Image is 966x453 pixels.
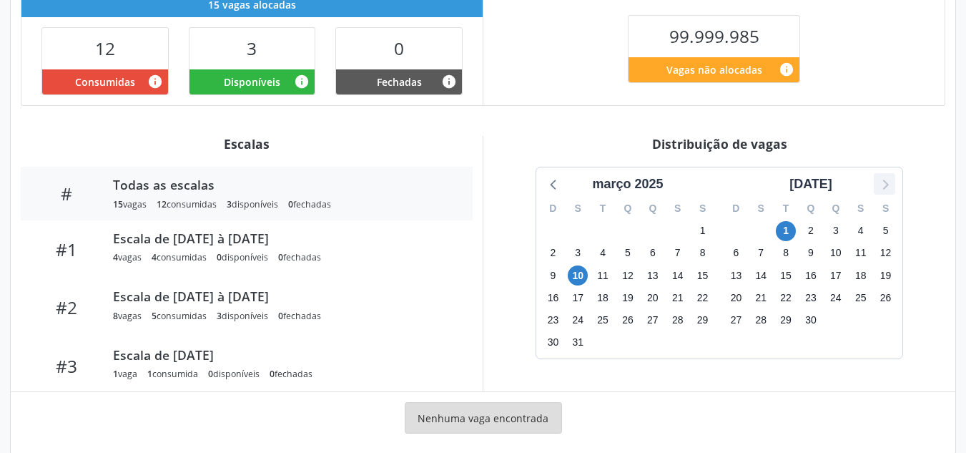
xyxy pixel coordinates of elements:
[586,175,669,194] div: março 2025
[157,198,167,210] span: 12
[152,310,157,322] span: 5
[21,136,473,152] div: Escalas
[31,183,103,204] div: #
[851,243,871,263] span: sexta-feira, 11 de abril de 2025
[568,266,588,286] span: segunda-feira, 10 de março de 2025
[724,198,749,220] div: D
[113,368,118,380] span: 1
[873,198,898,220] div: S
[227,198,278,210] div: disponíveis
[643,288,663,308] span: quinta-feira, 20 de março de 2025
[643,266,663,286] span: quinta-feira, 13 de março de 2025
[876,243,896,263] span: sábado, 12 de abril de 2025
[876,266,896,286] span: sábado, 19 de abril de 2025
[876,288,896,308] span: sábado, 26 de abril de 2025
[668,243,688,263] span: sexta-feira, 7 de março de 2025
[776,266,796,286] span: terça-feira, 15 de abril de 2025
[543,243,563,263] span: domingo, 2 de março de 2025
[851,266,871,286] span: sexta-feira, 18 de abril de 2025
[784,175,838,194] div: [DATE]
[278,251,321,263] div: fechadas
[774,198,799,220] div: T
[593,288,613,308] span: terça-feira, 18 de março de 2025
[113,310,142,322] div: vagas
[152,251,207,263] div: consumidas
[643,310,663,330] span: quinta-feira, 27 de março de 2025
[568,333,588,353] span: segunda-feira, 31 de março de 2025
[217,310,268,322] div: disponíveis
[568,310,588,330] span: segunda-feira, 24 de março de 2025
[113,230,453,246] div: Escala de [DATE] à [DATE]
[751,288,771,308] span: segunda-feira, 21 de abril de 2025
[543,333,563,353] span: domingo, 30 de março de 2025
[278,251,283,263] span: 0
[441,74,457,89] i: Vagas alocadas e sem marcações associadas que tiveram sua disponibilidade fechada
[776,243,796,263] span: terça-feira, 8 de abril de 2025
[377,74,422,89] span: Fechadas
[227,198,232,210] span: 3
[152,310,207,322] div: consumidas
[848,198,873,220] div: S
[618,266,638,286] span: quarta-feira, 12 de março de 2025
[566,198,591,220] div: S
[801,221,821,241] span: quarta-feira, 2 de abril de 2025
[668,266,688,286] span: sexta-feira, 14 de março de 2025
[152,251,157,263] span: 4
[693,310,713,330] span: sábado, 29 de março de 2025
[394,36,404,60] span: 0
[799,198,824,220] div: Q
[270,368,275,380] span: 0
[113,288,453,304] div: Escala de [DATE] à [DATE]
[693,221,713,241] span: sábado, 1 de março de 2025
[270,368,312,380] div: fechadas
[543,266,563,286] span: domingo, 9 de março de 2025
[568,243,588,263] span: segunda-feira, 3 de março de 2025
[568,288,588,308] span: segunda-feira, 17 de março de 2025
[726,266,746,286] span: domingo, 13 de abril de 2025
[593,243,613,263] span: terça-feira, 4 de março de 2025
[826,221,846,241] span: quinta-feira, 3 de abril de 2025
[31,239,103,260] div: #1
[113,368,137,380] div: vaga
[113,198,147,210] div: vagas
[668,288,688,308] span: sexta-feira, 21 de março de 2025
[543,288,563,308] span: domingo, 16 de março de 2025
[113,251,142,263] div: vagas
[147,74,163,89] i: Vagas alocadas que possuem marcações associadas
[823,198,848,220] div: Q
[147,368,198,380] div: consumida
[217,251,222,263] span: 0
[31,356,103,376] div: #3
[113,198,123,210] span: 15
[776,221,796,241] span: terça-feira, 1 de abril de 2025
[801,310,821,330] span: quarta-feira, 30 de abril de 2025
[669,24,759,48] span: 99.999.985
[157,198,217,210] div: consumidas
[693,288,713,308] span: sábado, 22 de março de 2025
[217,251,268,263] div: disponíveis
[294,74,310,89] i: Vagas alocadas e sem marcações associadas
[749,198,774,220] div: S
[113,251,118,263] span: 4
[668,310,688,330] span: sexta-feira, 28 de março de 2025
[208,368,213,380] span: 0
[801,243,821,263] span: quarta-feira, 9 de abril de 2025
[278,310,283,322] span: 0
[593,266,613,286] span: terça-feira, 11 de março de 2025
[278,310,321,322] div: fechadas
[616,198,641,220] div: Q
[726,288,746,308] span: domingo, 20 de abril de 2025
[666,62,762,77] span: Vagas não alocadas
[113,177,453,193] div: Todas as escalas
[95,36,115,60] span: 12
[618,243,638,263] span: quarta-feira, 5 de março de 2025
[801,266,821,286] span: quarta-feira, 16 de abril de 2025
[751,310,771,330] span: segunda-feira, 28 de abril de 2025
[876,221,896,241] span: sábado, 5 de abril de 2025
[690,198,715,220] div: S
[147,368,152,380] span: 1
[113,347,453,363] div: Escala de [DATE]
[224,74,280,89] span: Disponíveis
[113,310,118,322] span: 8
[751,266,771,286] span: segunda-feira, 14 de abril de 2025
